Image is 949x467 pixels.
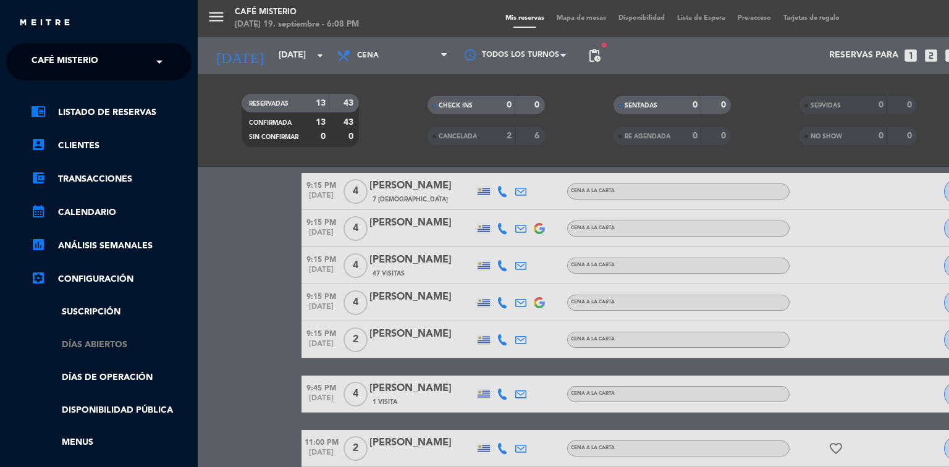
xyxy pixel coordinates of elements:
[31,371,192,385] a: Días de Operación
[32,49,98,75] span: Café Misterio
[31,104,46,119] i: chrome_reader_mode
[31,172,192,187] a: account_balance_walletTransacciones
[31,435,192,450] a: Menus
[31,205,192,220] a: calendar_monthCalendario
[31,237,46,252] i: assessment
[31,272,192,287] a: Configuración
[31,204,46,219] i: calendar_month
[31,137,46,152] i: account_box
[31,238,192,253] a: assessmentANÁLISIS SEMANALES
[31,403,192,418] a: Disponibilidad pública
[31,271,46,285] i: settings_applications
[31,305,192,319] a: Suscripción
[19,19,71,28] img: MEITRE
[31,138,192,153] a: account_boxClientes
[31,105,192,120] a: chrome_reader_modeListado de Reservas
[31,170,46,185] i: account_balance_wallet
[31,338,192,352] a: Días abiertos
